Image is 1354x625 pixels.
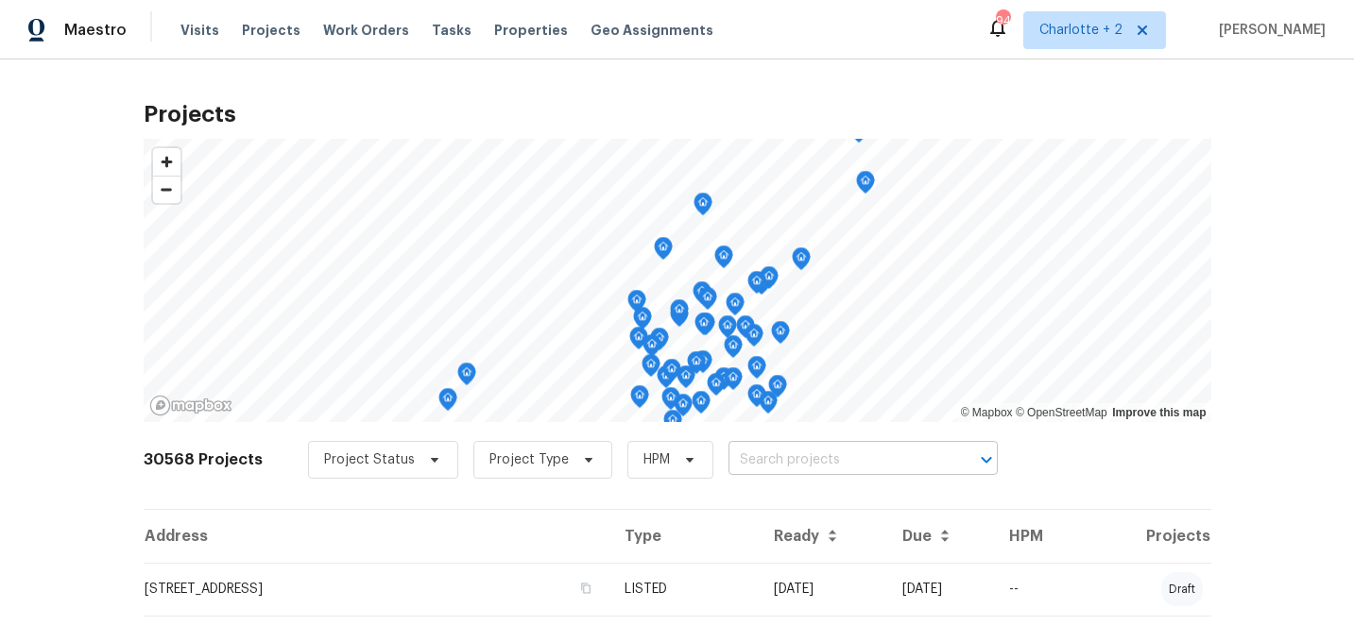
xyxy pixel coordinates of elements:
div: Map marker [745,324,763,353]
div: Map marker [677,365,695,395]
span: HPM [643,450,670,469]
a: Mapbox [961,406,1013,419]
span: Tasks [432,24,471,37]
button: Open [973,447,1000,473]
button: Copy Address [577,580,594,597]
span: Project Type [489,450,569,469]
div: Map marker [629,327,648,356]
canvas: Map [144,139,1211,422]
div: Map marker [736,315,755,345]
div: Map marker [670,299,689,329]
div: Map marker [747,384,766,414]
div: Map marker [771,321,790,350]
div: Map marker [687,351,706,380]
div: Map marker [714,367,733,397]
span: Maestro [64,21,127,40]
div: Map marker [760,266,779,296]
span: Properties [494,21,568,40]
span: [PERSON_NAME] [1211,21,1326,40]
td: -- [994,563,1080,616]
div: Map marker [438,388,457,417]
th: Type [609,510,758,563]
div: Map marker [457,363,476,392]
div: Map marker [768,375,787,404]
h2: Projects [144,105,1211,124]
div: Map marker [714,245,733,275]
div: Map marker [747,271,766,300]
div: Map marker [698,287,717,316]
span: Zoom out [153,177,180,203]
div: Map marker [674,394,693,423]
th: Projects [1080,510,1211,563]
div: Map marker [696,312,715,342]
div: Map marker [718,315,737,345]
span: Geo Assignments [591,21,713,40]
div: Map marker [630,385,649,414]
th: Due [887,510,994,563]
div: Map marker [661,387,680,416]
a: Mapbox homepage [149,395,232,416]
div: Map marker [694,193,712,222]
div: Map marker [643,334,661,363]
div: Map marker [642,354,660,383]
input: Search projects [728,446,945,475]
span: Work Orders [323,21,409,40]
th: Address [144,510,610,563]
div: Map marker [693,281,711,311]
div: Map marker [726,293,745,322]
a: OpenStreetMap [1016,406,1107,419]
td: [DATE] [887,563,994,616]
td: [STREET_ADDRESS] [144,563,610,616]
div: Map marker [694,312,713,342]
div: Map marker [694,350,712,380]
div: Map marker [692,391,711,420]
button: Zoom out [153,176,180,203]
span: Charlotte + 2 [1039,21,1123,40]
a: Improve this map [1112,406,1206,419]
div: Map marker [747,356,766,385]
span: Project Status [324,450,415,469]
div: Map marker [707,373,726,402]
td: LISTED [609,563,758,616]
div: Map marker [650,328,669,357]
div: Map marker [724,367,743,397]
th: HPM [994,510,1080,563]
div: Map marker [759,391,778,420]
td: [DATE] [759,563,887,616]
div: Map marker [792,247,811,277]
button: Zoom in [153,148,180,176]
span: Projects [242,21,300,40]
div: Map marker [654,237,673,266]
h2: 30568 Projects [144,450,263,469]
span: Visits [180,21,219,40]
div: Map marker [724,335,743,364]
div: Map marker [662,359,681,388]
th: Ready [759,510,887,563]
div: 94 [996,11,1009,30]
div: Map marker [627,290,646,319]
div: draft [1161,572,1203,606]
div: Map marker [856,171,875,200]
div: Map marker [633,307,652,336]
